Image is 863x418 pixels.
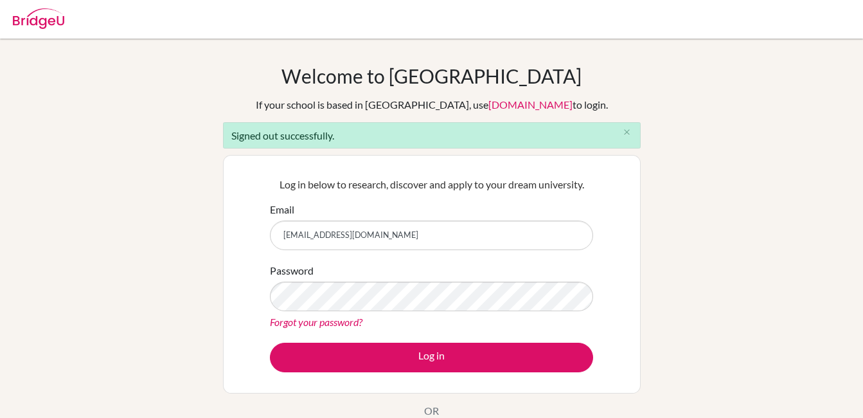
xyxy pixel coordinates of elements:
a: Forgot your password? [270,316,362,328]
img: Bridge-U [13,8,64,29]
button: Log in [270,343,593,372]
div: Signed out successfully. [223,122,641,149]
label: Password [270,263,314,278]
label: Email [270,202,294,217]
button: Close [614,123,640,142]
a: [DOMAIN_NAME] [488,98,573,111]
div: If your school is based in [GEOGRAPHIC_DATA], use to login. [256,97,608,113]
i: close [622,127,632,137]
p: Log in below to research, discover and apply to your dream university. [270,177,593,192]
h1: Welcome to [GEOGRAPHIC_DATA] [281,64,582,87]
